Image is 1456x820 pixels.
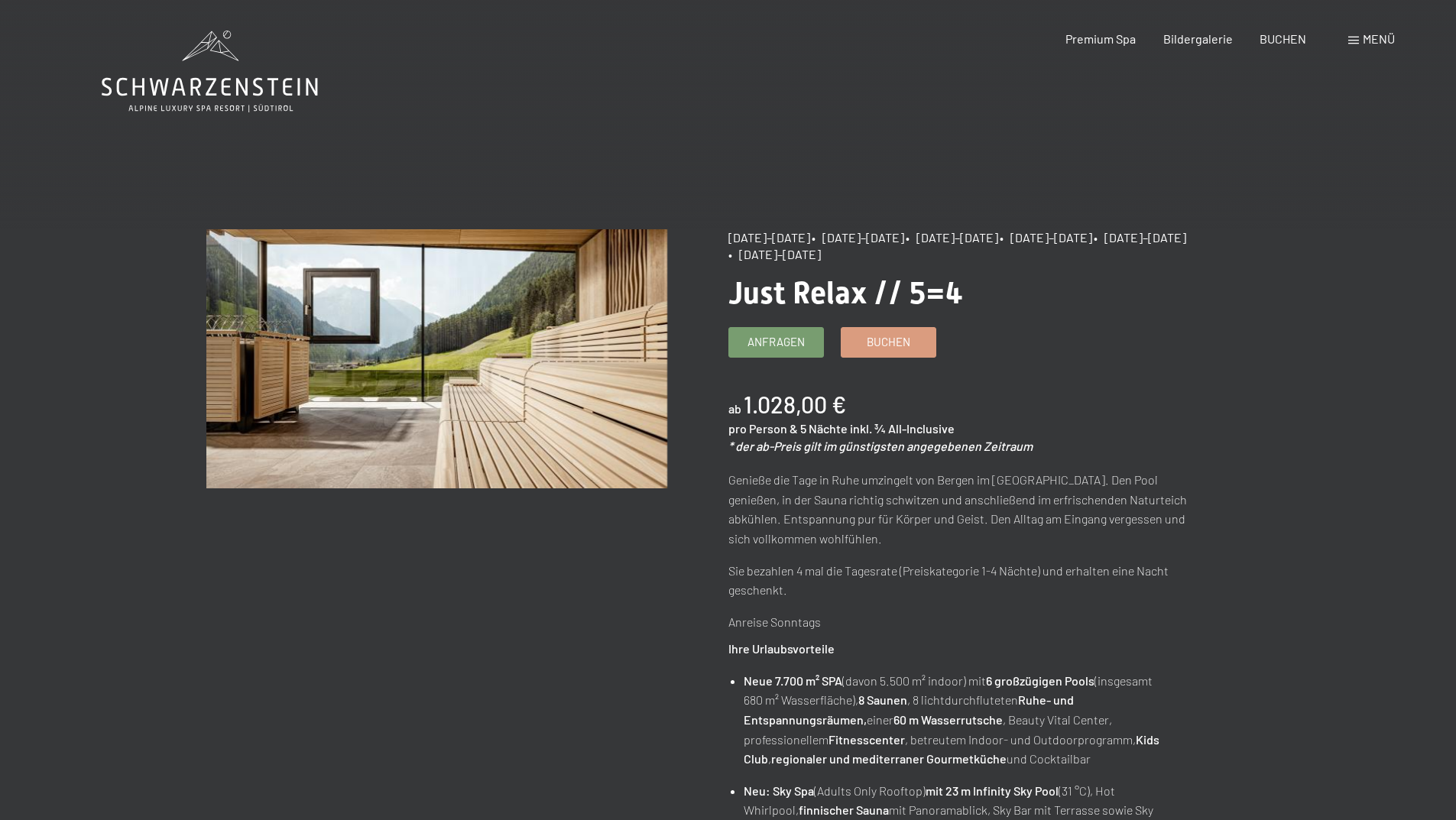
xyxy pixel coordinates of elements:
span: [DATE]–[DATE] [728,230,810,245]
span: inkl. ¾ All-Inclusive [850,421,955,436]
strong: 60 m Wasserrutsche [893,712,1003,727]
span: Menü [1363,31,1395,46]
span: Anfragen [747,334,805,350]
a: Buchen [841,328,936,357]
b: 1.028,00 € [744,391,846,418]
p: Genieße die Tage in Ruhe umzingelt von Bergen im [GEOGRAPHIC_DATA]. Den Pool genießen, in der Sau... [728,470,1189,548]
a: Bildergalerie [1163,31,1233,46]
strong: Fitnesscenter [829,732,905,747]
p: Anreise Sonntags [728,612,1189,632]
span: • [DATE]–[DATE] [1094,230,1186,245]
span: • [DATE]–[DATE] [906,230,998,245]
span: • [DATE]–[DATE] [812,230,904,245]
li: (davon 5.500 m² indoor) mit (insgesamt 680 m² Wasserfläche), , 8 lichtdurchfluteten einer , Beaut... [744,671,1188,769]
strong: finnischer Sauna [799,802,889,817]
strong: Neue 7.700 m² SPA [744,673,842,688]
strong: regionaler und mediterraner Gourmetküche [771,751,1007,766]
a: Premium Spa [1065,31,1136,46]
p: Sie bezahlen 4 mal die Tagesrate (Preiskategorie 1-4 Nächte) und erhalten eine Nacht geschenkt. [728,561,1189,600]
span: Buchen [867,334,910,350]
a: Anfragen [729,328,823,357]
a: BUCHEN [1260,31,1306,46]
span: ab [728,401,741,416]
strong: 6 großzügigen Pools [986,673,1094,688]
span: • [DATE]–[DATE] [1000,230,1092,245]
img: Just Relax // 5=4 [206,229,667,488]
strong: mit 23 m Infinity Sky Pool [926,783,1059,798]
strong: Ihre Urlaubsvorteile [728,641,835,656]
strong: 8 Saunen [858,692,907,707]
span: Just Relax // 5=4 [728,275,963,311]
span: • [DATE]–[DATE] [728,247,821,261]
em: * der ab-Preis gilt im günstigsten angegebenen Zeitraum [728,439,1033,453]
span: 5 Nächte [800,421,848,436]
strong: Neu: Sky Spa [744,783,814,798]
span: pro Person & [728,421,798,436]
